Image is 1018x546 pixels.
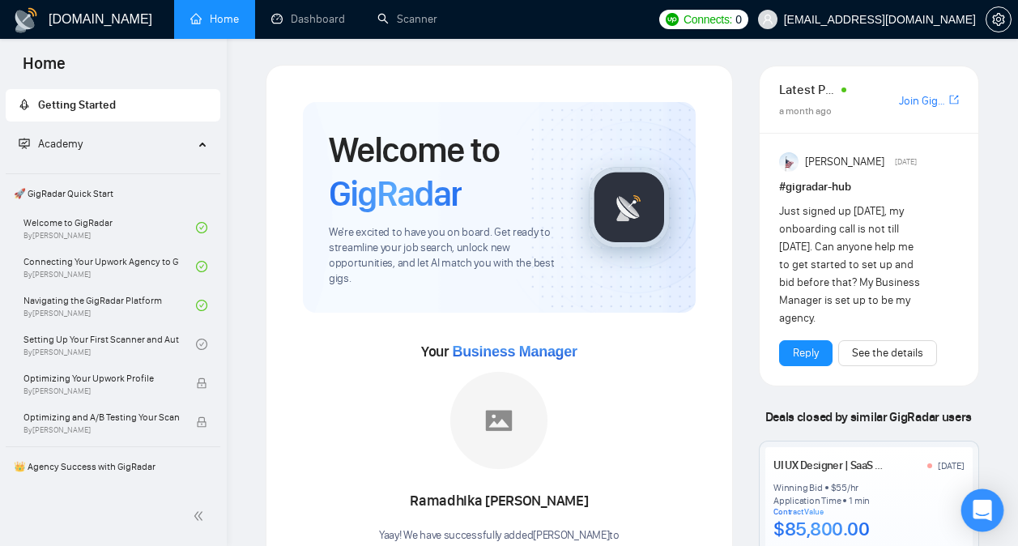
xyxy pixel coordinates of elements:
[986,13,1011,26] span: setting
[421,343,577,360] span: Your
[196,222,207,233] span: check-circle
[196,339,207,350] span: check-circle
[805,153,884,171] span: [PERSON_NAME]
[193,508,209,524] span: double-left
[19,137,83,151] span: Academy
[377,12,437,26] a: searchScanner
[23,370,179,386] span: Optimizing Your Upwork Profile
[852,344,923,362] a: See the details
[196,300,207,311] span: check-circle
[196,261,207,272] span: check-circle
[773,494,841,507] div: Application Time
[949,93,959,106] span: export
[452,343,577,360] span: Business Manager
[938,459,965,472] div: [DATE]
[329,225,563,287] span: We're excited to have you on board. Get ready to streamline your job search, unlock new opportuni...
[986,13,1012,26] a: setting
[735,11,742,28] span: 0
[793,344,819,362] a: Reply
[899,92,946,110] a: Join GigRadar Slack Community
[849,494,870,507] div: 1 min
[773,517,869,541] div: $85,800.00
[589,167,670,248] img: gigradar-logo.png
[779,152,799,172] img: Anisuzzaman Khan
[773,459,1012,472] a: UI UX Designer | SaaS Designer | Mobile App Design
[779,178,959,196] h1: # gigradar-hub
[196,416,207,428] span: lock
[19,99,30,110] span: rocket
[7,450,219,483] span: 👑 Agency Success with GigRadar
[329,172,462,215] span: GigRadar
[961,489,1004,532] div: Open Intercom Messenger
[779,340,833,366] button: Reply
[10,52,79,86] span: Home
[847,481,858,494] div: /hr
[779,203,923,327] div: Just signed up [DATE], my onboarding call is not till [DATE]. Can anyone help me to get started t...
[38,98,116,112] span: Getting Started
[271,12,345,26] a: dashboardDashboard
[13,7,39,33] img: logo
[190,12,239,26] a: homeHome
[23,249,196,284] a: Connecting Your Upwork Agency to GigRadarBy[PERSON_NAME]
[949,92,959,108] a: export
[329,128,563,215] h1: Welcome to
[379,488,620,515] div: Ramadhika [PERSON_NAME]
[23,386,179,396] span: By [PERSON_NAME]
[23,210,196,245] a: Welcome to GigRadarBy[PERSON_NAME]
[773,481,822,494] div: Winning Bid
[986,6,1012,32] button: setting
[23,425,179,435] span: By [PERSON_NAME]
[6,89,220,122] li: Getting Started
[779,79,837,100] span: Latest Posts from the GigRadar Community
[836,481,847,494] div: 55
[7,177,219,210] span: 🚀 GigRadar Quick Start
[831,481,837,494] div: $
[23,288,196,323] a: Navigating the GigRadar PlatformBy[PERSON_NAME]
[38,137,83,151] span: Academy
[23,409,179,425] span: Optimizing and A/B Testing Your Scanner for Better Results
[684,11,732,28] span: Connects:
[196,378,207,389] span: lock
[759,403,978,431] span: Deals closed by similar GigRadar users
[23,326,196,362] a: Setting Up Your First Scanner and Auto-BidderBy[PERSON_NAME]
[895,155,917,169] span: [DATE]
[19,138,30,149] span: fund-projection-screen
[779,105,832,117] span: a month ago
[450,372,547,469] img: placeholder.png
[838,340,937,366] button: See the details
[773,507,869,517] div: Contract Value
[666,13,679,26] img: upwork-logo.png
[762,14,773,25] span: user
